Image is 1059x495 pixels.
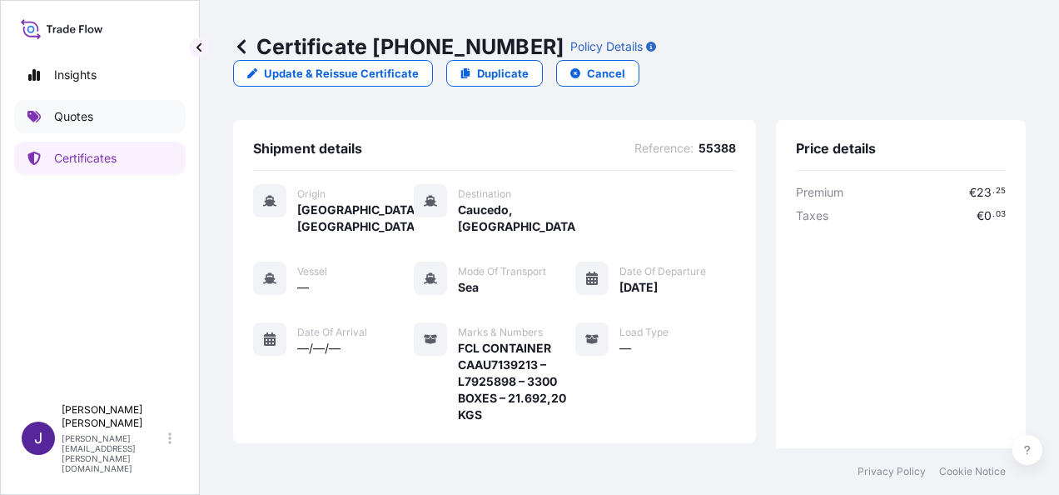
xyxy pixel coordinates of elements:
[699,140,736,157] span: 55388
[556,60,639,87] button: Cancel
[619,340,631,357] span: —
[458,265,546,278] span: Mode of Transport
[796,207,828,224] span: Taxes
[297,187,326,201] span: Origin
[297,202,414,235] span: [GEOGRAPHIC_DATA], [GEOGRAPHIC_DATA]
[54,150,117,167] p: Certificates
[939,465,1006,478] a: Cookie Notice
[992,188,995,194] span: .
[996,212,1006,217] span: 03
[634,140,694,157] span: Reference :
[34,430,42,447] span: J
[54,108,93,125] p: Quotes
[619,279,658,296] span: [DATE]
[253,140,362,157] span: Shipment details
[14,58,186,92] a: Insights
[297,265,327,278] span: Vessel
[477,65,529,82] p: Duplicate
[619,326,669,339] span: Load Type
[996,188,1006,194] span: 25
[458,340,574,423] span: FCL CONTAINER CAAU7139213 – L7925898 – 3300 BOXES – 21.692,20 KGS
[233,60,433,87] a: Update & Reissue Certificate
[969,187,977,198] span: €
[14,100,186,133] a: Quotes
[14,142,186,175] a: Certificates
[796,140,876,157] span: Price details
[297,279,309,296] span: —
[992,212,995,217] span: .
[458,326,543,339] span: Marks & Numbers
[796,184,843,201] span: Premium
[264,65,419,82] p: Update & Reissue Certificate
[297,326,367,339] span: Date of Arrival
[619,265,706,278] span: Date of Departure
[587,65,625,82] p: Cancel
[858,465,926,478] a: Privacy Policy
[297,340,341,357] span: —/—/—
[458,279,479,296] span: Sea
[62,433,165,473] p: [PERSON_NAME][EMAIL_ADDRESS][PERSON_NAME][DOMAIN_NAME]
[233,33,564,60] p: Certificate [PHONE_NUMBER]
[977,187,992,198] span: 23
[458,202,574,235] span: Caucedo, [GEOGRAPHIC_DATA]
[570,38,643,55] p: Policy Details
[62,403,165,430] p: [PERSON_NAME] [PERSON_NAME]
[458,187,511,201] span: Destination
[984,210,992,222] span: 0
[446,60,543,87] a: Duplicate
[54,67,97,83] p: Insights
[977,210,984,222] span: €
